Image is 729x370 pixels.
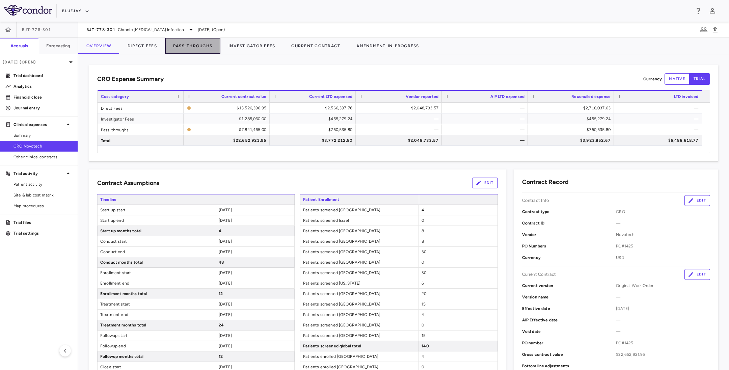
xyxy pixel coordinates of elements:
p: Current Contract [522,271,556,277]
span: CRO [616,209,710,215]
p: Trial files [13,219,72,226]
button: Pass-Throughs [165,38,220,54]
span: Summary [13,132,72,138]
button: Current Contract [283,38,348,54]
div: $455,279.24 [534,113,611,124]
span: Original Work Order [616,283,710,289]
span: Timeline [97,194,216,205]
p: Void date [522,328,616,335]
div: $750,535.80 [534,124,611,135]
div: — [448,113,524,124]
button: Amendment-In-Progress [348,38,427,54]
button: Overview [78,38,119,54]
p: Trial dashboard [13,73,72,79]
span: Patients screened [GEOGRAPHIC_DATA] [300,331,418,341]
span: PO#1425 [616,243,710,249]
button: Direct Fees [119,38,165,54]
span: [DATE] [219,249,232,254]
p: Clinical expenses [13,122,64,128]
span: — [616,363,710,369]
p: Vendor [522,232,616,238]
span: — [616,220,710,226]
div: $2,566,397.76 [276,103,352,113]
span: $22,652,921.95 [616,351,710,358]
span: AIP LTD expensed [490,94,524,99]
img: logo-full-BYUhSk78.svg [4,5,52,16]
span: 0 [422,218,424,223]
span: 0 [422,260,424,265]
span: Patients screened [GEOGRAPHIC_DATA] [300,320,418,330]
span: BJT-778-301 [22,27,51,32]
span: — [616,294,710,300]
h6: Forecasting [46,43,71,49]
div: Direct Fees [98,103,184,113]
span: Other clinical contracts [13,154,72,160]
span: Cost category [101,94,129,99]
button: Edit [472,178,498,188]
span: Patients screened global total [300,341,418,351]
div: — [620,113,699,124]
span: Patients screened [GEOGRAPHIC_DATA] [300,226,418,236]
button: Edit [684,195,710,206]
span: Conduct start [98,236,216,246]
p: [DATE] (Open) [3,59,67,65]
span: [DATE] [219,302,232,307]
span: Patients screened [GEOGRAPHIC_DATA] [300,205,418,215]
p: Contract ID [522,220,616,226]
div: — [620,103,699,113]
p: Gross contract value [522,351,616,358]
span: LTD invoiced [674,94,699,99]
span: 48 [219,260,224,265]
div: — [448,103,524,113]
span: [DATE] [616,306,710,312]
div: $1,285,060.00 [190,113,266,124]
span: Patients screened [GEOGRAPHIC_DATA] [300,268,418,278]
h6: Contract Record [522,178,569,187]
span: Current contract value [221,94,266,99]
span: 8 [422,229,424,233]
p: Bottom line adjustments [522,363,616,369]
span: Start up months total [98,226,216,236]
span: 4 [422,312,424,317]
span: Patients screened [US_STATE] [300,278,418,288]
p: Analytics [13,83,72,89]
span: Patient activity [13,181,72,187]
span: Enrollment end [98,278,216,288]
span: Map procedures [13,203,72,209]
div: — [362,113,438,124]
p: Current version [522,283,616,289]
div: $6,486,618.77 [620,135,699,146]
span: 6 [422,281,424,286]
span: Followup start [98,331,216,341]
span: Conduct end [98,247,216,257]
span: [DATE] (Open) [198,27,225,33]
p: Currency [643,76,662,82]
span: — [616,317,710,323]
p: Contract type [522,209,616,215]
span: Enrollment months total [98,289,216,299]
div: — [620,124,699,135]
div: Total [98,135,184,146]
span: PO#1425 [616,340,710,346]
span: 20 [422,291,427,296]
span: The contract record and uploaded budget values do not match. Please review the contract record an... [187,103,266,113]
span: Reconciled expense [571,94,611,99]
p: Trial settings [13,230,72,236]
span: 4 [422,208,424,212]
span: [DATE] [219,208,232,212]
div: $3,923,852.67 [534,135,611,146]
span: Patients screened [GEOGRAPHIC_DATA] [300,310,418,320]
h6: Contract Assumptions [97,179,159,188]
p: PO number [522,340,616,346]
span: Current LTD expensed [309,94,352,99]
div: $22,652,921.95 [190,135,266,146]
h6: Accruals [10,43,28,49]
span: Patients screened [GEOGRAPHIC_DATA] [300,236,418,246]
span: Treatment months total [98,320,216,330]
div: $455,279.24 [276,113,352,124]
p: Financial close [13,94,72,100]
p: Trial activity [13,170,64,177]
span: [DATE] [219,365,232,369]
span: BJT-778-301 [86,27,115,32]
span: Novotech [616,232,710,238]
